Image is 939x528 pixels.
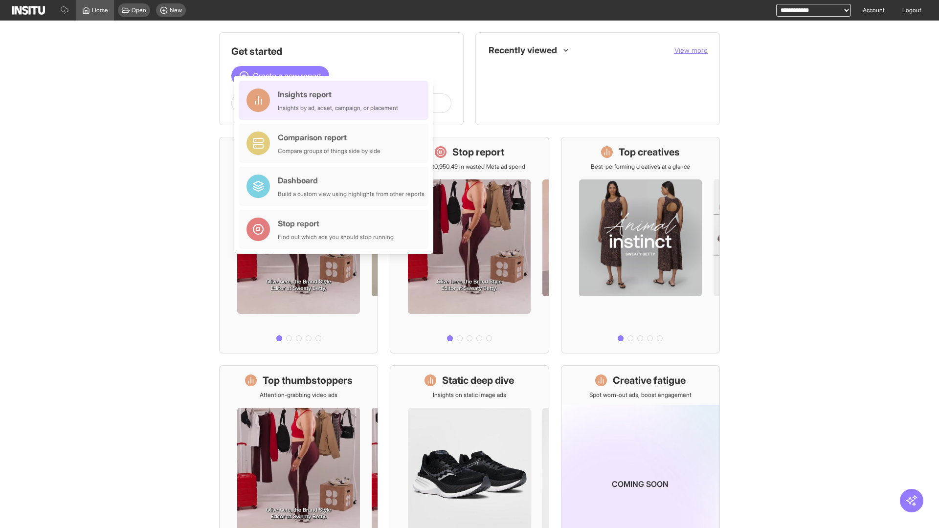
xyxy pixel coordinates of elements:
[253,70,321,82] span: Create a new report
[674,45,708,55] button: View more
[170,6,182,14] span: New
[219,137,378,353] a: What's live nowSee all active ads instantly
[442,374,514,387] h1: Static deep dive
[591,163,690,171] p: Best-performing creatives at a glance
[278,88,398,100] div: Insights report
[561,137,720,353] a: Top creativesBest-performing creatives at a glance
[278,104,398,112] div: Insights by ad, adset, campaign, or placement
[413,163,525,171] p: Save £30,950.49 in wasted Meta ad spend
[278,218,394,229] div: Stop report
[231,66,329,86] button: Create a new report
[674,46,708,54] span: View more
[278,233,394,241] div: Find out which ads you should stop running
[433,391,506,399] p: Insights on static image ads
[263,374,353,387] h1: Top thumbstoppers
[260,391,337,399] p: Attention-grabbing video ads
[452,145,504,159] h1: Stop report
[278,132,380,143] div: Comparison report
[12,6,45,15] img: Logo
[132,6,146,14] span: Open
[278,190,425,198] div: Build a custom view using highlights from other reports
[278,147,380,155] div: Compare groups of things side by side
[231,44,451,58] h1: Get started
[278,175,425,186] div: Dashboard
[390,137,549,353] a: Stop reportSave £30,950.49 in wasted Meta ad spend
[619,145,680,159] h1: Top creatives
[92,6,108,14] span: Home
